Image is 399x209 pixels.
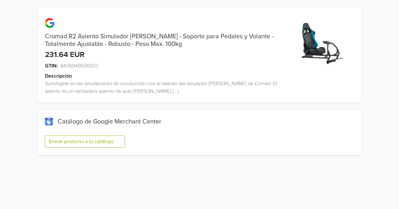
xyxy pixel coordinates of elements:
[45,118,354,125] div: Catálogo de Google Merchant Center
[37,80,281,95] div: Sumérgete en las simulaciones de conducción con el asiento del simulador [PERSON_NAME] de Comad. ...
[45,72,288,80] div: Descripción
[37,33,281,48] div: Cromad R2 Asiento Simulador [PERSON_NAME] - Soporte para Pedales y Volante - Totalmente Ajustable...
[60,62,98,70] span: 8436049026503
[45,50,84,60] div: 231.64 EUR
[297,20,345,68] img: product_image
[45,136,125,148] button: Enviar producto a tu catálogo
[45,62,58,70] span: GTIN:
